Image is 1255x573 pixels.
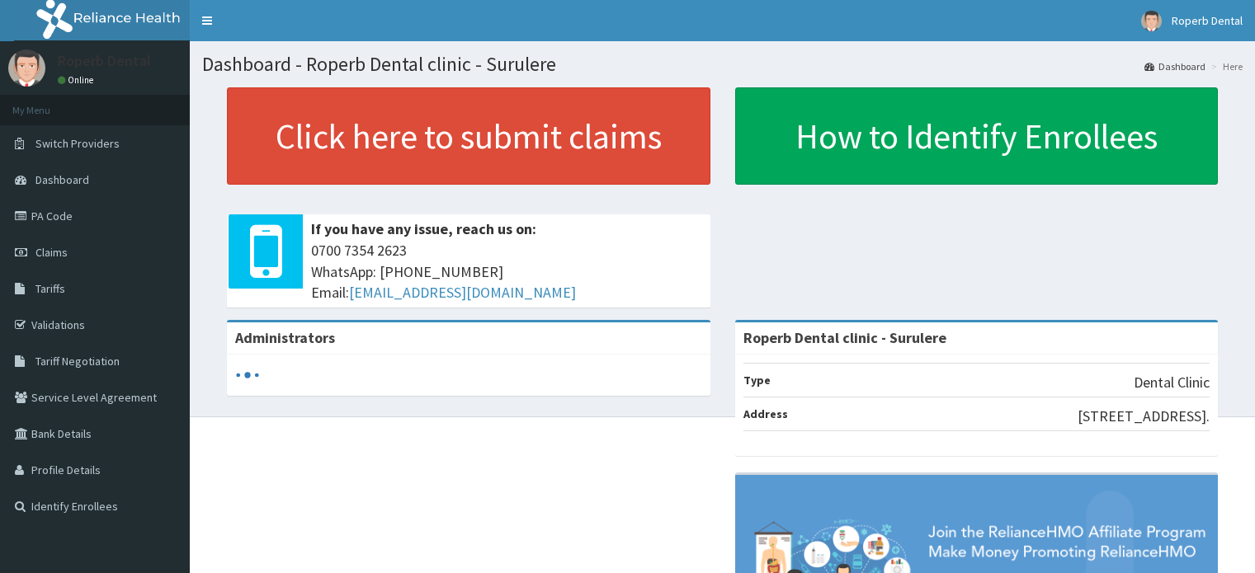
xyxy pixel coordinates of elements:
a: Dashboard [1144,59,1205,73]
span: Claims [35,245,68,260]
span: Switch Providers [35,136,120,151]
p: Roperb Dental [58,54,151,68]
a: Click here to submit claims [227,87,710,185]
a: [EMAIL_ADDRESS][DOMAIN_NAME] [349,283,576,302]
a: How to Identify Enrollees [735,87,1219,185]
b: Administrators [235,328,335,347]
svg: audio-loading [235,363,260,387]
li: Here [1207,59,1243,73]
span: 0700 7354 2623 WhatsApp: [PHONE_NUMBER] Email: [311,240,702,303]
b: Type [743,373,771,387]
strong: Roperb Dental clinic - Surulere [743,328,946,347]
span: Tariffs [35,281,65,296]
b: Address [743,406,788,421]
a: Online [58,74,97,86]
p: [STREET_ADDRESS]. [1078,406,1210,427]
h1: Dashboard - Roperb Dental clinic - Surulere [202,54,1243,75]
p: Dental Clinic [1134,372,1210,393]
img: User Image [1141,11,1162,31]
span: Roperb Dental [1172,13,1243,28]
span: Dashboard [35,172,89,187]
b: If you have any issue, reach us on: [311,219,536,238]
span: Tariff Negotiation [35,354,120,369]
img: User Image [8,49,45,87]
